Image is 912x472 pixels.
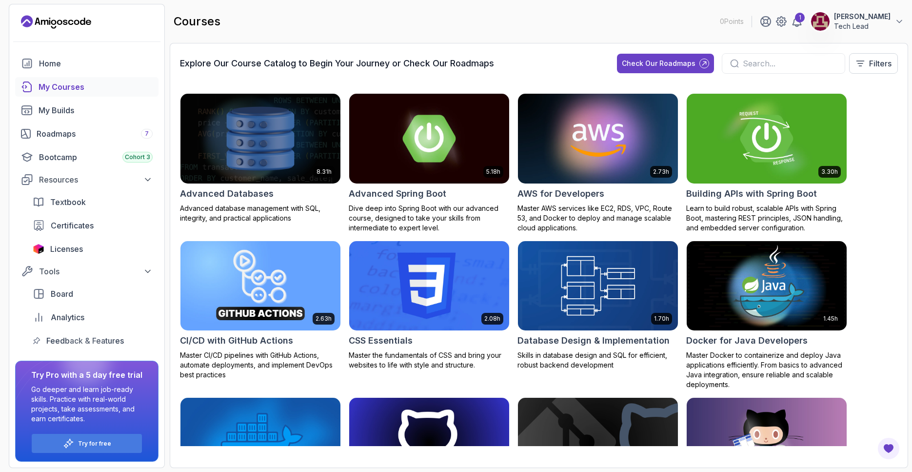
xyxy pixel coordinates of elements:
a: board [27,284,159,304]
a: Advanced Databases card8.31hAdvanced DatabasesAdvanced database management with SQL, integrity, a... [180,93,341,223]
img: CSS Essentials card [349,241,509,331]
span: Textbook [50,196,86,208]
div: Home [39,58,153,69]
button: Resources [15,171,159,188]
a: bootcamp [15,147,159,167]
p: Dive deep into Spring Boot with our advanced course, designed to take your skills from intermedia... [349,204,510,233]
img: jetbrains icon [33,244,44,254]
div: Bootcamp [39,151,153,163]
p: Master AWS services like EC2, RDS, VPC, Route 53, and Docker to deploy and manage scalable cloud ... [517,204,678,233]
span: Licenses [50,243,83,255]
p: 1.70h [654,315,669,323]
p: 2.73h [653,168,669,176]
div: Tools [39,266,153,277]
a: roadmaps [15,124,159,144]
p: Tech Lead [834,21,891,31]
a: Try for free [78,440,111,448]
a: AWS for Developers card2.73hAWS for DevelopersMaster AWS services like EC2, RDS, VPC, Route 53, a... [517,93,678,233]
p: Master Docker to containerize and deploy Java applications efficiently. From basics to advanced J... [686,350,847,390]
a: feedback [27,331,159,350]
h2: AWS for Developers [517,187,604,201]
p: Learn to build robust, scalable APIs with Spring Boot, mastering REST principles, JSON handling, ... [686,204,847,233]
span: Analytics [51,311,84,323]
img: CI/CD with GitHub Actions card [180,241,340,331]
p: Filters [869,58,892,69]
p: 1.45h [823,315,838,323]
p: 3.30h [821,168,838,176]
span: Feedback & Features [46,335,124,347]
p: Advanced database management with SQL, integrity, and practical applications [180,204,341,223]
img: Database Design & Implementation card [518,241,678,331]
img: AWS for Developers card [518,94,678,184]
a: Database Design & Implementation card1.70hDatabase Design & ImplementationSkills in database desi... [517,241,678,370]
p: Skills in database design and SQL for efficient, robust backend development [517,350,678,370]
a: textbook [27,192,159,212]
a: 1 [791,16,803,27]
h2: CI/CD with GitHub Actions [180,334,293,348]
h2: Database Design & Implementation [517,334,670,348]
a: builds [15,101,159,120]
button: user profile image[PERSON_NAME]Tech Lead [811,12,904,31]
p: Master the fundamentals of CSS and bring your websites to life with style and structure. [349,350,510,370]
a: courses [15,77,159,97]
p: 2.08h [484,315,500,323]
a: Advanced Spring Boot card5.18hAdvanced Spring BootDive deep into Spring Boot with our advanced co... [349,93,510,233]
a: Landing page [21,14,91,30]
div: Check Our Roadmaps [622,59,695,68]
span: Board [51,288,73,300]
h2: Advanced Databases [180,187,274,201]
p: 8.31h [317,168,332,176]
h2: courses [174,14,220,29]
div: My Builds [39,104,153,116]
p: Master CI/CD pipelines with GitHub Actions, automate deployments, and implement DevOps best pract... [180,350,341,380]
button: Filters [849,53,898,74]
a: Docker for Java Developers card1.45hDocker for Java DevelopersMaster Docker to containerize and d... [686,241,847,390]
p: 2.63h [316,315,332,323]
a: CI/CD with GitHub Actions card2.63hCI/CD with GitHub ActionsMaster CI/CD pipelines with GitHub Ac... [180,241,341,380]
h2: Docker for Java Developers [686,334,808,348]
div: Roadmaps [37,128,153,140]
a: CSS Essentials card2.08hCSS EssentialsMaster the fundamentals of CSS and bring your websites to l... [349,241,510,370]
p: 0 Points [720,17,744,26]
img: Advanced Databases card [177,91,344,185]
a: certificates [27,216,159,235]
span: 7 [145,130,149,138]
p: 5.18h [486,168,500,176]
img: Docker for Java Developers card [687,241,847,331]
input: Search... [743,58,837,69]
a: analytics [27,308,159,327]
div: 1 [795,13,805,22]
img: Building APIs with Spring Boot card [687,94,847,184]
h2: Advanced Spring Boot [349,187,446,201]
h2: CSS Essentials [349,334,413,348]
div: My Courses [39,81,153,93]
button: Tools [15,263,159,280]
img: Advanced Spring Boot card [349,94,509,184]
h3: Explore Our Course Catalog to Begin Your Journey or Check Our Roadmaps [180,57,494,70]
button: Try for free [31,433,142,453]
p: [PERSON_NAME] [834,12,891,21]
span: Certificates [51,220,94,231]
a: licenses [27,239,159,259]
button: Check Our Roadmaps [617,54,714,73]
img: user profile image [811,12,830,31]
p: Go deeper and learn job-ready skills. Practice with real-world projects, take assessments, and ea... [31,385,142,424]
h2: Building APIs with Spring Boot [686,187,817,201]
a: Building APIs with Spring Boot card3.30hBuilding APIs with Spring BootLearn to build robust, scal... [686,93,847,233]
span: Cohort 3 [125,153,150,161]
div: Resources [39,174,153,185]
button: Open Feedback Button [877,437,900,460]
a: home [15,54,159,73]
